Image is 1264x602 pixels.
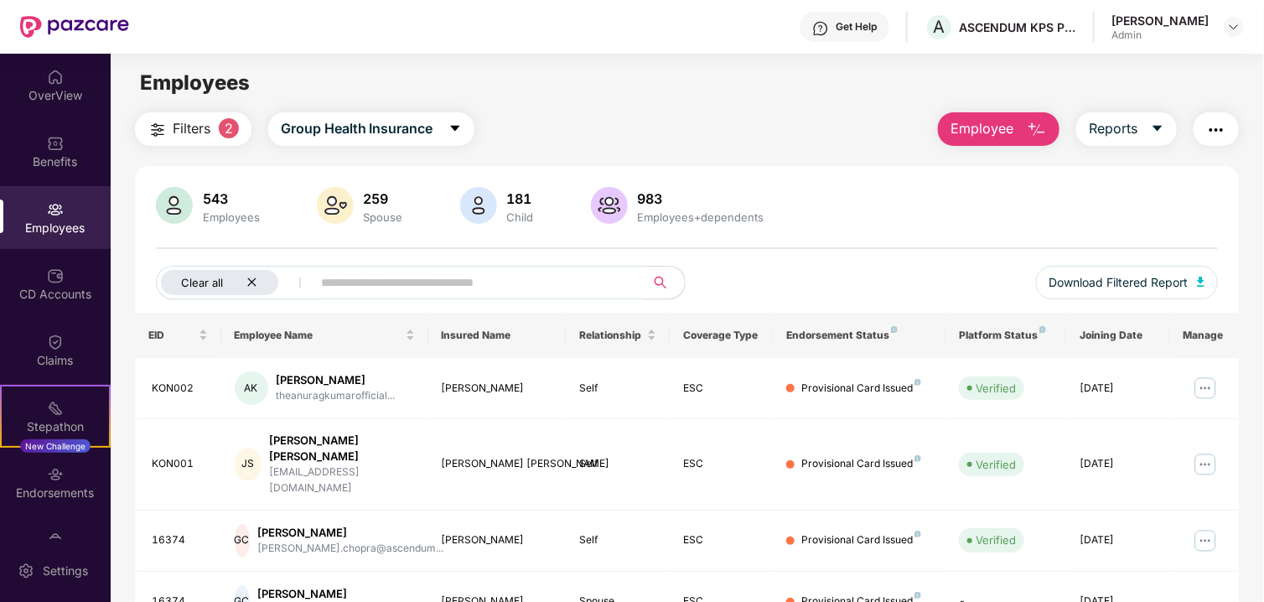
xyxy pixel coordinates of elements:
[47,69,64,86] img: svg+xml;base64,PHN2ZyBpZD0iSG9tZSIgeG1sbnM9Imh0dHA6Ly93d3cudzMub3JnLzIwMDAvc3ZnIiB3aWR0aD0iMjAiIG...
[47,135,64,152] img: svg+xml;base64,PHN2ZyBpZD0iQmVuZWZpdHMiIHhtbG5zPSJodHRwOi8vd3d3LnczLm9yZy8yMDAwL3N2ZyIgd2lkdGg9Ij...
[1076,112,1177,146] button: Reportscaret-down
[1206,120,1226,140] img: svg+xml;base64,PHN2ZyB4bWxucz0iaHR0cDovL3d3dy53My5vcmcvMjAwMC9zdmciIHdpZHRoPSIyNCIgaGVpZ2h0PSIyNC...
[181,276,223,289] span: Clear all
[1151,122,1164,137] span: caret-down
[38,563,93,579] div: Settings
[591,187,628,224] img: svg+xml;base64,PHN2ZyB4bWxucz0iaHR0cDovL3d3dy53My5vcmcvMjAwMC9zdmciIHhtbG5zOnhsaW5rPSJodHRwOi8vd3...
[152,532,208,548] div: 16374
[281,118,433,139] span: Group Health Insurance
[683,532,760,548] div: ESC
[504,190,537,207] div: 181
[219,118,239,138] span: 2
[258,541,444,557] div: [PERSON_NAME].chopra@ascendum...
[270,464,415,496] div: [EMAIL_ADDRESS][DOMAIN_NAME]
[683,456,760,472] div: ESC
[152,381,208,397] div: KON002
[2,418,109,435] div: Stepathon
[360,210,407,224] div: Spouse
[148,120,168,140] img: svg+xml;base64,PHN2ZyB4bWxucz0iaHR0cDovL3d3dy53My5vcmcvMjAwMC9zdmciIHdpZHRoPSIyNCIgaGVpZ2h0PSIyNC...
[976,380,1016,397] div: Verified
[836,20,877,34] div: Get Help
[148,329,195,342] span: EID
[235,448,262,481] div: JS
[246,277,257,288] span: close
[448,122,462,137] span: caret-down
[801,532,921,548] div: Provisional Card Issued
[959,19,1076,35] div: ASCENDUM KPS PRIVATE LIMITED
[1170,313,1239,358] th: Manage
[1080,456,1157,472] div: [DATE]
[566,313,670,358] th: Relationship
[786,329,932,342] div: Endorsement Status
[914,455,921,462] img: svg+xml;base64,PHN2ZyB4bWxucz0iaHR0cDovL3d3dy53My5vcmcvMjAwMC9zdmciIHdpZHRoPSI4IiBoZWlnaHQ9IjgiIH...
[914,592,921,599] img: svg+xml;base64,PHN2ZyB4bWxucz0iaHR0cDovL3d3dy53My5vcmcvMjAwMC9zdmciIHdpZHRoPSI4IiBoZWlnaHQ9IjgiIH...
[152,456,208,472] div: KON001
[504,210,537,224] div: Child
[976,456,1016,473] div: Verified
[1111,29,1209,42] div: Admin
[199,210,263,224] div: Employees
[258,525,444,541] div: [PERSON_NAME]
[47,466,64,483] img: svg+xml;base64,PHN2ZyBpZD0iRW5kb3JzZW1lbnRzIiB4bWxucz0iaHR0cDovL3d3dy53My5vcmcvMjAwMC9zdmciIHdpZH...
[442,381,553,397] div: [PERSON_NAME]
[1080,532,1157,548] div: [DATE]
[317,187,354,224] img: svg+xml;base64,PHN2ZyB4bWxucz0iaHR0cDovL3d3dy53My5vcmcvMjAwMC9zdmciIHhtbG5zOnhsaW5rPSJodHRwOi8vd3...
[277,388,396,404] div: theanuragkumarofficial...
[934,17,945,37] span: A
[1192,527,1219,554] img: manageButton
[135,313,221,358] th: EID
[268,112,474,146] button: Group Health Insurancecaret-down
[360,190,407,207] div: 259
[683,381,760,397] div: ESC
[442,456,553,472] div: [PERSON_NAME] [PERSON_NAME]
[812,20,829,37] img: svg+xml;base64,PHN2ZyBpZD0iSGVscC0zMngzMiIgeG1sbnM9Imh0dHA6Ly93d3cudzMub3JnLzIwMDAvc3ZnIiB3aWR0aD...
[1111,13,1209,29] div: [PERSON_NAME]
[258,586,444,602] div: [PERSON_NAME]
[235,524,250,558] div: GC
[20,16,129,38] img: New Pazcare Logo
[277,372,396,388] div: [PERSON_NAME]
[235,329,402,342] span: Employee Name
[199,190,263,207] div: 543
[173,118,210,139] span: Filters
[1066,313,1170,358] th: Joining Date
[140,70,250,95] span: Employees
[221,313,428,358] th: Employee Name
[47,334,64,350] img: svg+xml;base64,PHN2ZyBpZD0iQ2xhaW0iIHhtbG5zPSJodHRwOi8vd3d3LnczLm9yZy8yMDAwL3N2ZyIgd2lkdGg9IjIwIi...
[47,532,64,549] img: svg+xml;base64,PHN2ZyBpZD0iTXlfT3JkZXJzIiBkYXRhLW5hbWU9Ik15IE9yZGVycyIgeG1sbnM9Imh0dHA6Ly93d3cudz...
[460,187,497,224] img: svg+xml;base64,PHN2ZyB4bWxucz0iaHR0cDovL3d3dy53My5vcmcvMjAwMC9zdmciIHhtbG5zOnhsaW5rPSJodHRwOi8vd3...
[1039,326,1046,333] img: svg+xml;base64,PHN2ZyB4bWxucz0iaHR0cDovL3d3dy53My5vcmcvMjAwMC9zdmciIHdpZHRoPSI4IiBoZWlnaHQ9IjgiIH...
[644,266,686,299] button: search
[670,313,774,358] th: Coverage Type
[938,112,1059,146] button: Employee
[47,400,64,417] img: svg+xml;base64,PHN2ZyB4bWxucz0iaHR0cDovL3d3dy53My5vcmcvMjAwMC9zdmciIHdpZHRoPSIyMSIgaGVpZ2h0PSIyMC...
[1089,118,1137,139] span: Reports
[135,112,251,146] button: Filters2
[976,532,1016,548] div: Verified
[1049,273,1189,292] span: Download Filtered Report
[156,187,193,224] img: svg+xml;base64,PHN2ZyB4bWxucz0iaHR0cDovL3d3dy53My5vcmcvMjAwMC9zdmciIHhtbG5zOnhsaW5rPSJodHRwOi8vd3...
[579,532,656,548] div: Self
[1227,20,1241,34] img: svg+xml;base64,PHN2ZyBpZD0iRHJvcGRvd24tMzJ4MzIiIHhtbG5zPSJodHRwOi8vd3d3LnczLm9yZy8yMDAwL3N2ZyIgd2...
[635,210,768,224] div: Employees+dependents
[1036,266,1219,299] button: Download Filtered Report
[428,313,567,358] th: Insured Name
[635,190,768,207] div: 983
[1192,451,1219,478] img: manageButton
[442,532,553,548] div: [PERSON_NAME]
[579,456,656,472] div: Self
[1080,381,1157,397] div: [DATE]
[47,201,64,218] img: svg+xml;base64,PHN2ZyBpZD0iRW1wbG95ZWVzIiB4bWxucz0iaHR0cDovL3d3dy53My5vcmcvMjAwMC9zdmciIHdpZHRoPS...
[156,266,319,299] button: Clear allclose
[644,276,676,289] span: search
[959,329,1053,342] div: Platform Status
[951,118,1013,139] span: Employee
[579,329,644,342] span: Relationship
[891,326,898,333] img: svg+xml;base64,PHN2ZyB4bWxucz0iaHR0cDovL3d3dy53My5vcmcvMjAwMC9zdmciIHdpZHRoPSI4IiBoZWlnaHQ9IjgiIH...
[1192,375,1219,402] img: manageButton
[235,371,268,405] div: AK
[270,433,415,464] div: [PERSON_NAME] [PERSON_NAME]
[914,531,921,537] img: svg+xml;base64,PHN2ZyB4bWxucz0iaHR0cDovL3d3dy53My5vcmcvMjAwMC9zdmciIHdpZHRoPSI4IiBoZWlnaHQ9IjgiIH...
[801,456,921,472] div: Provisional Card Issued
[801,381,921,397] div: Provisional Card Issued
